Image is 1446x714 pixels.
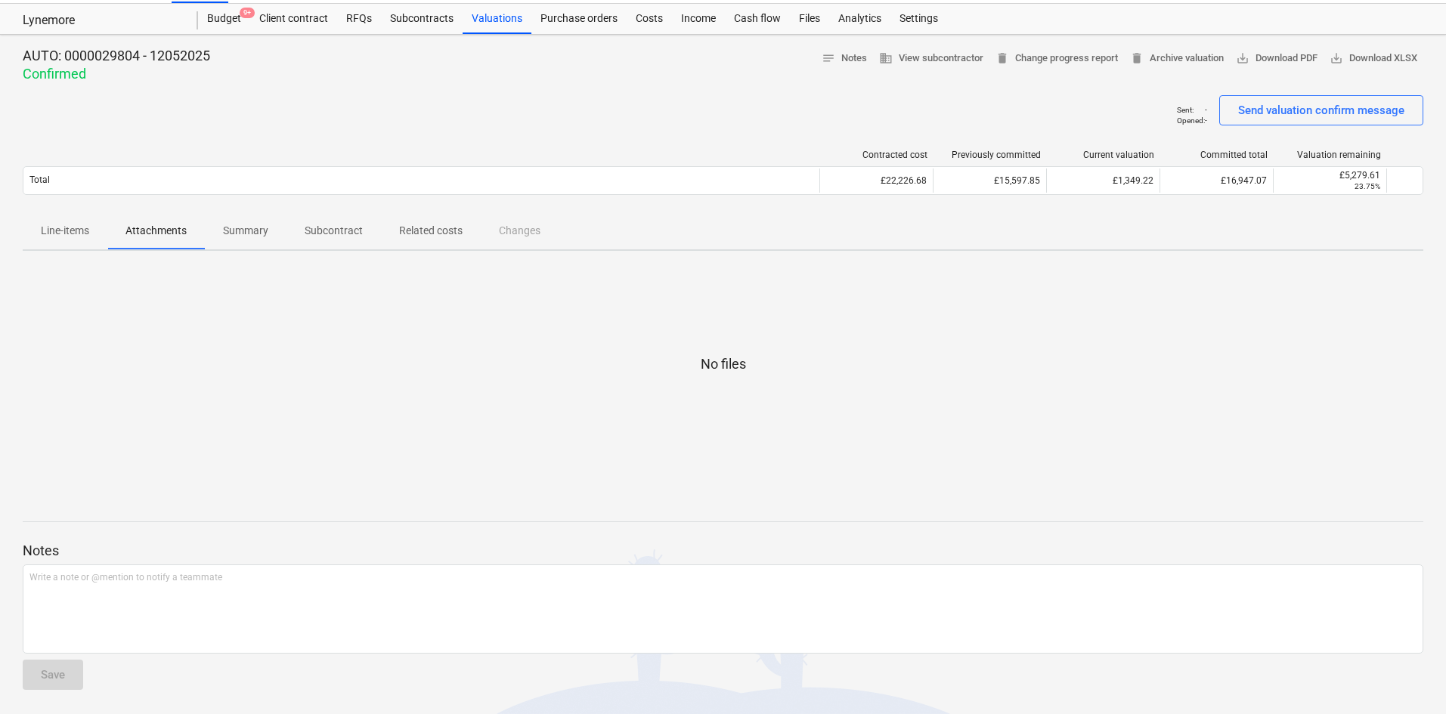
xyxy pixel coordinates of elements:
[1230,47,1324,70] button: Download PDF
[822,51,835,65] span: notes
[1370,641,1446,714] iframe: Chat Widget
[890,4,947,34] a: Settings
[940,150,1041,160] div: Previously committed
[1324,47,1423,70] button: Download XLSX
[822,50,867,67] span: Notes
[1177,116,1205,125] p: Opened :
[627,4,672,34] a: Costs
[995,50,1118,67] span: Change progress report
[1355,182,1380,190] small: 23.75%
[1236,50,1318,67] span: Download PDF
[725,4,790,34] a: Cash flow
[125,223,187,239] p: Attachments
[1046,168,1160,193] div: £1,349.22
[198,4,250,34] a: Budget9+
[933,168,1046,193] div: £15,597.85
[1205,105,1207,115] p: -
[1205,116,1207,125] p: -
[381,4,463,34] a: Subcontracts
[989,47,1124,70] button: Change progress report
[995,51,1009,65] span: delete
[463,4,531,34] a: Valuations
[337,4,381,34] a: RFQs
[198,4,250,34] div: Budget
[1330,50,1417,67] span: Download XLSX
[879,50,983,67] span: View subcontractor
[1130,50,1224,67] span: Archive valuation
[1219,95,1423,125] button: Send valuation confirm message
[1160,168,1273,193] div: £16,947.07
[23,13,180,29] div: Lynemore
[1236,51,1249,65] span: save_alt
[240,8,255,18] span: 9+
[1130,51,1144,65] span: delete
[816,47,873,70] button: Notes
[250,4,337,34] a: Client contract
[879,51,893,65] span: business
[829,4,890,34] a: Analytics
[1280,150,1381,160] div: Valuation remaining
[1280,170,1380,181] div: £5,279.61
[1166,150,1268,160] div: Committed total
[873,47,989,70] button: View subcontractor
[23,542,1423,560] p: Notes
[672,4,725,34] a: Income
[1238,100,1404,120] div: Send valuation confirm message
[790,4,829,34] a: Files
[1177,105,1194,115] p: Sent :
[23,65,210,83] p: Confirmed
[1124,47,1230,70] button: Archive valuation
[1330,51,1343,65] span: save_alt
[826,150,927,160] div: Contracted cost
[531,4,627,34] a: Purchase orders
[1053,150,1154,160] div: Current valuation
[399,223,463,239] p: Related costs
[223,223,268,239] p: Summary
[701,355,746,373] p: No files
[305,223,363,239] p: Subcontract
[23,47,210,65] p: AUTO: 0000029804 - 12052025
[29,174,50,187] p: Total
[819,168,933,193] div: £22,226.68
[41,223,89,239] p: Line-items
